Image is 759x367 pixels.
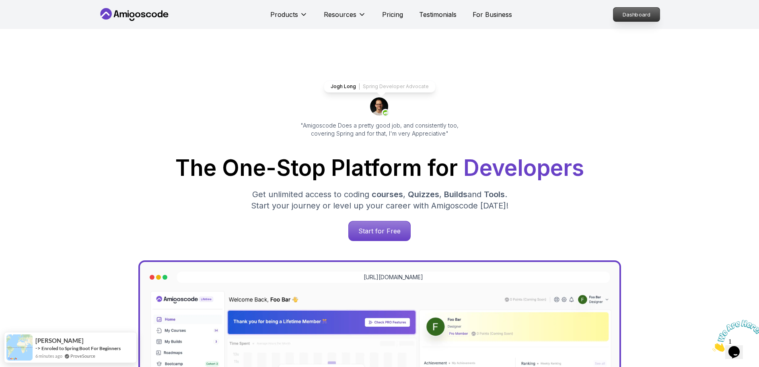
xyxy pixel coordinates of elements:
a: ProveSource [70,353,95,359]
span: courses [372,190,403,199]
a: Enroled to Spring Boot For Beginners [41,345,121,351]
p: Resources [324,10,356,19]
img: josh long [370,97,389,117]
p: "Amigoscode Does a pretty good job, and consistently too, covering Spring and for that, I'm very ... [290,122,470,138]
p: Spring Developer Advocate [363,83,429,90]
a: Pricing [382,10,403,19]
a: Start for Free [348,221,411,241]
span: -> [35,345,41,351]
span: Quizzes [408,190,439,199]
a: Testimonials [419,10,457,19]
p: Get unlimited access to coding , , and . Start your journey or level up your career with Amigosco... [245,189,515,211]
p: Start for Free [349,221,410,241]
iframe: chat widget [709,317,759,355]
span: Builds [444,190,467,199]
button: Products [270,10,308,26]
p: Dashboard [613,8,660,21]
a: [URL][DOMAIN_NAME] [364,273,423,281]
img: provesource social proof notification image [6,334,33,361]
span: Tools [484,190,505,199]
span: 6 minutes ago [35,353,62,359]
span: [PERSON_NAME] [35,337,84,344]
img: Chat attention grabber [3,3,53,35]
span: Developers [463,155,584,181]
button: Resources [324,10,366,26]
p: Jogh Long [331,83,356,90]
span: 1 [3,3,6,10]
h1: The One-Stop Platform for [105,157,655,179]
a: For Business [473,10,512,19]
p: Products [270,10,298,19]
a: Dashboard [613,7,660,22]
